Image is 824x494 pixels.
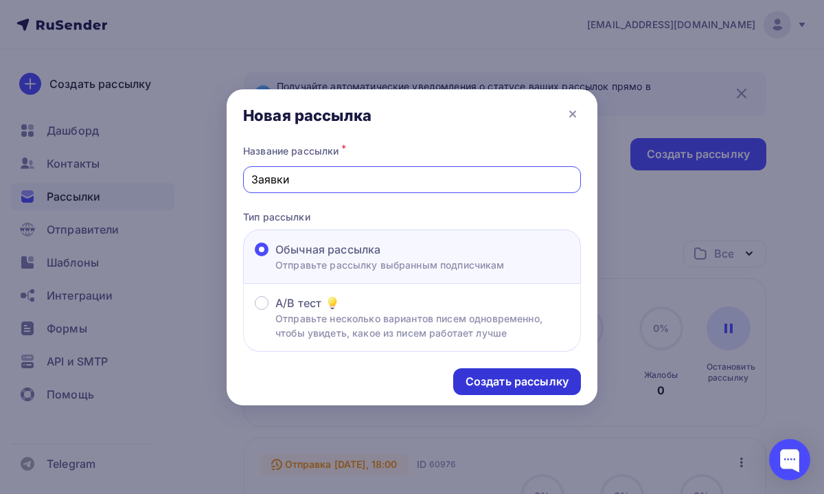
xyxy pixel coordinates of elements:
[243,210,581,224] p: Тип рассылки
[243,142,581,161] div: Название рассылки
[275,311,569,340] p: Отправьте несколько вариантов писем одновременно, чтобы увидеть, какое из писем работает лучше
[275,258,505,272] p: Отправьте рассылку выбранным подписчикам
[275,241,380,258] span: Обычная рассылка
[243,106,371,125] div: Новая рассылка
[275,295,321,311] span: A/B тест
[251,171,573,188] input: Придумайте название рассылки
[466,374,569,390] div: Создать рассылку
